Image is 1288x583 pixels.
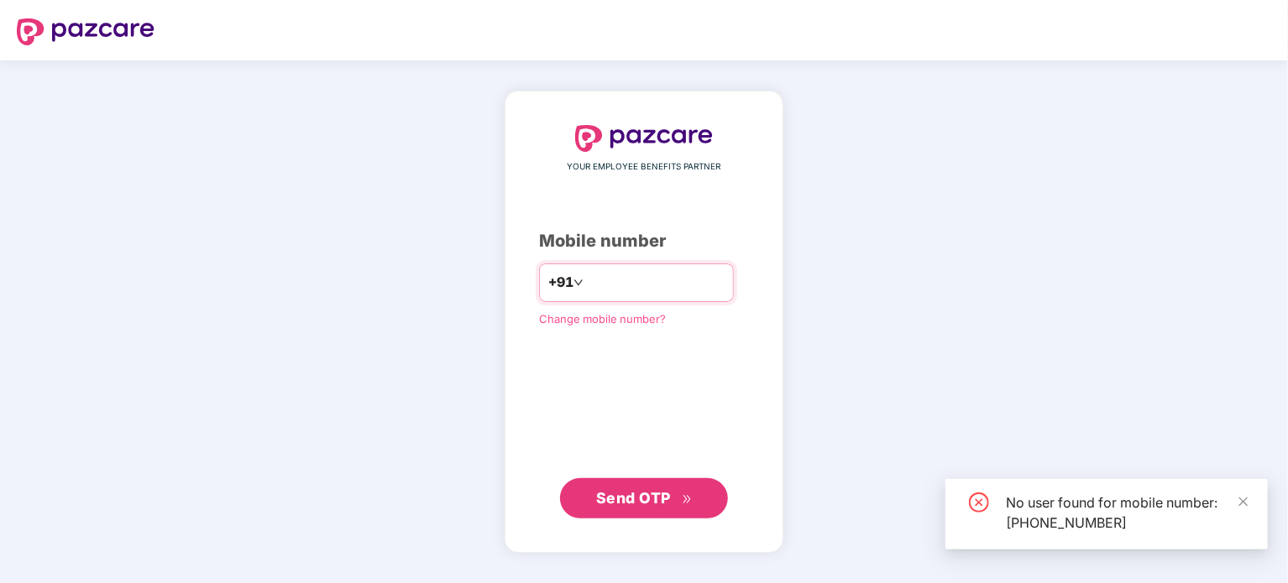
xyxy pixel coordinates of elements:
[568,160,721,174] span: YOUR EMPLOYEE BENEFITS PARTNER
[560,478,728,518] button: Send OTPdouble-right
[682,494,693,505] span: double-right
[969,492,989,513] span: close-circle
[575,125,713,152] img: logo
[596,489,671,507] span: Send OTP
[539,228,749,254] div: Mobile number
[539,312,666,325] a: Change mobile number?
[548,272,573,293] span: +91
[573,278,584,288] span: down
[17,18,154,45] img: logo
[1006,492,1248,533] div: No user found for mobile number: [PHONE_NUMBER]
[1238,496,1249,508] span: close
